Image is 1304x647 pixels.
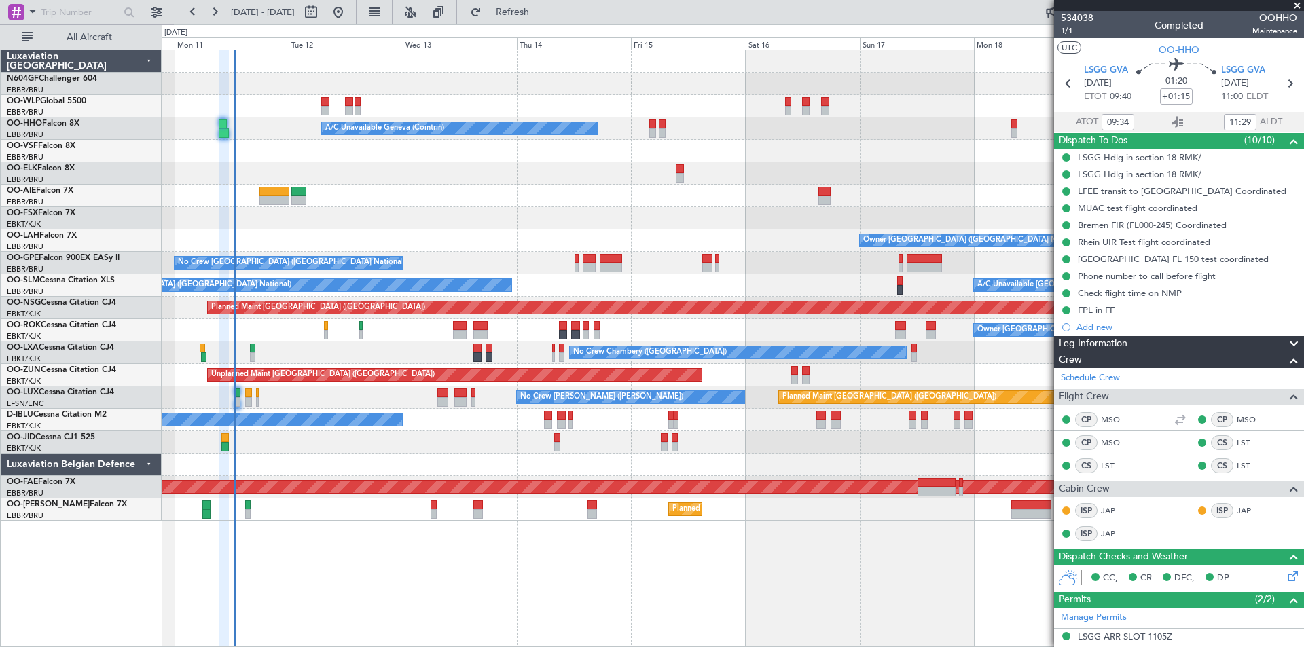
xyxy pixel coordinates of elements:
span: Leg Information [1059,336,1127,352]
a: OO-FSXFalcon 7X [7,209,75,217]
a: OO-LXACessna Citation CJ4 [7,344,114,352]
div: Wed 13 [403,37,517,50]
div: LFEE transit to [GEOGRAPHIC_DATA] Coordinated [1078,185,1286,197]
div: LSGG ARR SLOT 1105Z [1078,631,1172,642]
div: Sat 16 [746,37,860,50]
div: Check flight time on NMP [1078,287,1182,299]
span: ALDT [1260,115,1282,129]
div: ISP [1075,526,1098,541]
div: No Crew [GEOGRAPHIC_DATA] ([GEOGRAPHIC_DATA] National) [64,275,291,295]
span: 01:20 [1165,75,1187,88]
div: FPL in FF [1078,304,1115,316]
div: ISP [1075,503,1098,518]
div: CS [1211,435,1233,450]
span: [DATE] [1084,77,1112,90]
span: D-IBLU [7,411,33,419]
a: MSO [1237,413,1267,426]
input: --:-- [1102,114,1134,130]
a: OO-ROKCessna Citation CJ4 [7,321,116,329]
div: Phone number to call before flight [1078,270,1216,282]
a: EBKT/KJK [7,331,41,341]
div: LSGG Hdlg in section 18 RMK/ [1078,168,1201,180]
button: UTC [1057,41,1081,54]
span: LSGG GVA [1084,64,1128,77]
span: CR [1140,572,1152,585]
span: OO-FAE [7,478,38,486]
a: OO-GPEFalcon 900EX EASy II [7,254,120,262]
a: EBBR/BRU [7,130,43,140]
a: LST [1237,460,1267,472]
div: No Crew [PERSON_NAME] ([PERSON_NAME]) [520,387,683,407]
div: [GEOGRAPHIC_DATA] FL 150 test coordinated [1078,253,1269,265]
a: EBBR/BRU [7,488,43,498]
a: EBBR/BRU [7,264,43,274]
a: EBBR/BRU [7,511,43,521]
span: OO-WLP [7,97,40,105]
span: OO-HHO [7,119,42,128]
span: OO-ROK [7,321,41,329]
a: EBBR/BRU [7,174,43,185]
span: ELDT [1246,90,1268,104]
span: Dispatch To-Dos [1059,133,1127,149]
a: OO-SLMCessna Citation XLS [7,276,115,284]
a: OO-ZUNCessna Citation CJ4 [7,366,116,374]
a: JAP [1237,504,1267,517]
div: LSGG Hdlg in section 18 RMK/ [1078,151,1201,163]
a: N604GFChallenger 604 [7,75,97,83]
span: OO-ELK [7,164,37,172]
span: OO-NSG [7,299,41,307]
a: LST [1237,437,1267,449]
div: Bremen FIR (FL000-245) Coordinated [1078,219,1227,231]
div: CP [1075,412,1098,427]
a: Schedule Crew [1061,371,1120,385]
a: MSO [1101,413,1131,426]
a: Manage Permits [1061,611,1127,625]
span: OO-GPE [7,254,39,262]
a: OO-HHOFalcon 8X [7,119,79,128]
span: OO-HHO [1159,43,1199,57]
a: OO-VSFFalcon 8X [7,142,75,150]
div: Rhein UIR Test flight coordinated [1078,236,1210,248]
a: OO-JIDCessna CJ1 525 [7,433,95,441]
div: Fri 15 [631,37,745,50]
div: Planned Maint [GEOGRAPHIC_DATA] ([GEOGRAPHIC_DATA]) [782,387,996,407]
span: 534038 [1061,11,1093,25]
a: OO-LAHFalcon 7X [7,232,77,240]
button: Refresh [464,1,545,23]
div: CS [1075,458,1098,473]
span: OO-LUX [7,388,39,396]
div: Mon 18 [974,37,1088,50]
span: 09:40 [1110,90,1131,104]
a: OO-FAEFalcon 7X [7,478,75,486]
a: OO-AIEFalcon 7X [7,187,73,195]
div: Sun 17 [860,37,974,50]
span: [DATE] - [DATE] [231,6,295,18]
a: EBBR/BRU [7,197,43,207]
input: Trip Number [41,2,120,22]
div: A/C Unavailable Geneva (Cointrin) [325,118,444,138]
div: No Crew Chambery ([GEOGRAPHIC_DATA]) [573,342,727,363]
span: Dispatch Checks and Weather [1059,549,1188,565]
a: OO-ELKFalcon 8X [7,164,75,172]
span: ETOT [1084,90,1106,104]
span: Maintenance [1252,25,1297,37]
button: All Aircraft [15,26,147,48]
a: MSO [1101,437,1131,449]
span: OO-ZUN [7,366,41,374]
div: Owner [GEOGRAPHIC_DATA]-[GEOGRAPHIC_DATA] [977,320,1161,340]
a: EBKT/KJK [7,376,41,386]
span: CC, [1103,572,1118,585]
a: OO-LUXCessna Citation CJ4 [7,388,114,396]
a: JAP [1101,504,1131,517]
span: (2/2) [1255,592,1275,606]
a: EBKT/KJK [7,421,41,431]
span: [DATE] [1221,77,1249,90]
div: CP [1075,435,1098,450]
span: OOHHO [1252,11,1297,25]
span: Refresh [484,7,541,17]
div: CP [1211,412,1233,427]
span: OO-VSF [7,142,38,150]
a: LST [1101,460,1131,472]
div: [DATE] [164,27,187,39]
span: OO-LXA [7,344,39,352]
